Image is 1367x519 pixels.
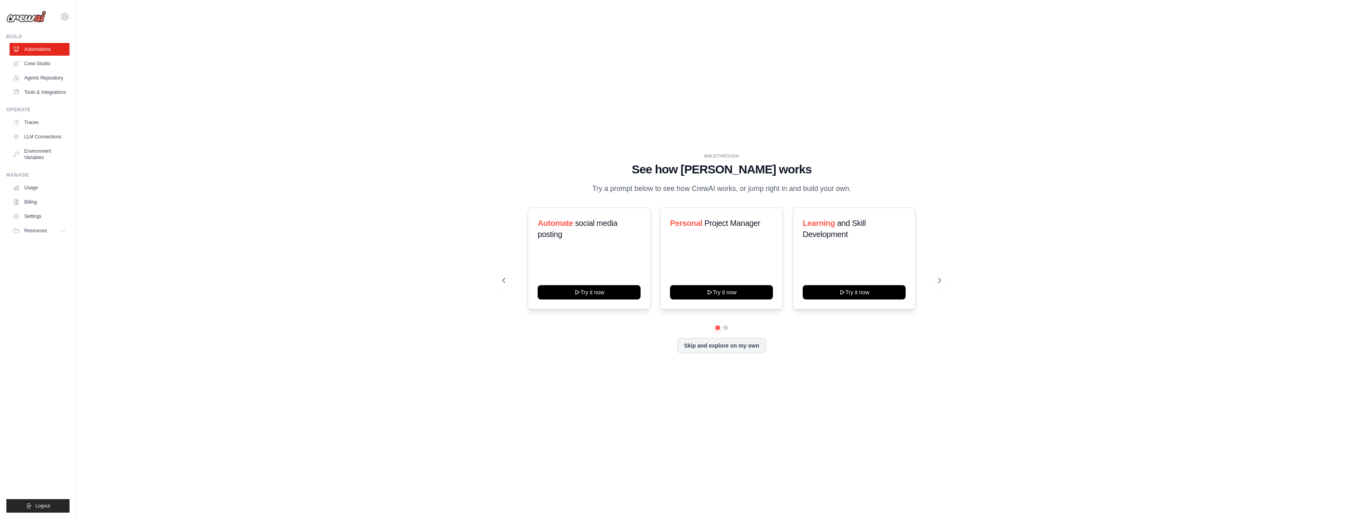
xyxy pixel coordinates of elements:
a: Billing [10,196,70,208]
span: Logout [35,503,50,509]
a: Settings [10,210,70,223]
button: Skip and explore on my own [677,338,766,353]
button: Try it now [670,285,773,299]
a: Usage [10,181,70,194]
a: Environment Variables [10,145,70,164]
div: Manage [6,172,70,178]
a: Agents Repository [10,72,70,84]
span: Resources [24,227,47,234]
img: Logo [6,11,46,23]
div: Build [6,33,70,40]
a: Automations [10,43,70,56]
button: Resources [10,224,70,237]
a: LLM Connections [10,130,70,143]
button: Logout [6,499,70,513]
span: social media posting [538,219,618,239]
button: Try it now [538,285,641,299]
div: WALKTHROUGH [502,153,941,159]
span: and Skill Development [803,219,866,239]
span: Automate [538,219,573,227]
span: Project Manager [705,219,761,227]
div: Operate [6,107,70,113]
h1: See how [PERSON_NAME] works [502,162,941,177]
p: Try a prompt below to see how CrewAI works, or jump right in and build your own. [588,183,855,194]
span: Personal [670,219,702,227]
iframe: Chat Widget [1327,481,1367,519]
a: Tools & Integrations [10,86,70,99]
a: Traces [10,116,70,129]
button: Try it now [803,285,906,299]
span: Learning [803,219,835,227]
a: Crew Studio [10,57,70,70]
